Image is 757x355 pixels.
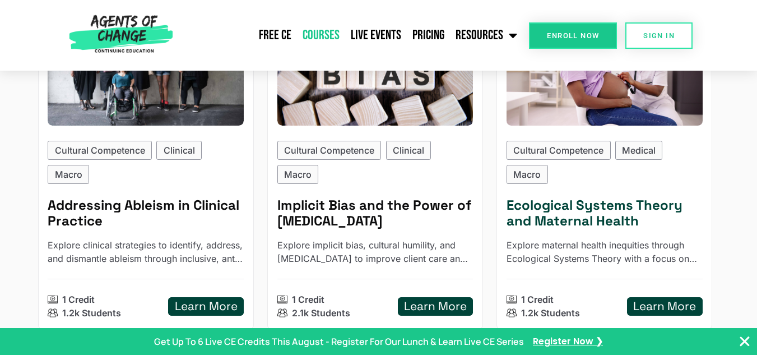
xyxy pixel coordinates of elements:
a: Resources [450,21,523,49]
p: 1.2k Students [521,306,580,320]
h5: Implicit Bias and the Power of Peer Support [277,197,473,230]
span: SIGN IN [643,32,675,39]
a: Free CE [253,21,297,49]
p: Clinical [164,144,195,157]
p: Macro [284,168,312,181]
p: 1 Credit [62,293,95,306]
h5: Ecological Systems Theory and Maternal Health [507,197,703,230]
h5: Learn More [633,299,696,313]
button: Close Banner [738,335,751,348]
div: Ecological Systems Theory and Maternal Health (1 Cultural Competency CE Credit) [507,17,703,126]
p: Medical [622,144,656,157]
p: Explore maternal health inequities through Ecological Systems Theory with a focus on Black matern... [507,238,703,265]
h5: Learn More [404,299,467,313]
p: Macro [513,168,541,181]
nav: Menu [178,21,523,49]
a: Implicit Bias and the Power of Peer Support (1 Cultural Competency CE Credit)Cultural CompetenceC... [267,7,483,330]
a: Live Events [345,21,407,49]
p: Explore implicit bias, cultural humility, and peer support to improve client care and foster safe... [277,238,473,265]
p: 2.1k Students [292,306,350,320]
p: 1.2k Students [62,306,121,320]
p: Explore clinical strategies to identify, address, and dismantle ableism through inclusive, anti-o... [48,238,244,265]
img: Ecological Systems Theory and Maternal Health (1 Cultural Competency CE Credit) [497,12,713,131]
h5: Addressing Ableism in Clinical Practice [48,197,244,230]
a: Enroll Now [529,22,617,49]
p: 1 Credit [521,293,554,306]
p: Get Up To 6 Live CE Credits This August - Register For Our Lunch & Learn Live CE Series [154,335,524,348]
a: Register Now ❯ [533,335,603,348]
a: SIGN IN [625,22,693,49]
p: 1 Credit [292,293,324,306]
span: Enroll Now [547,32,599,39]
p: Cultural Competence [55,144,145,157]
a: Addressing Ableism in Clinical Practice (1 Cultural Competency CE Credit)Cultural CompetenceClini... [38,7,254,330]
a: Ecological Systems Theory and Maternal Health (1 Cultural Competency CE Credit)Cultural Competenc... [496,7,712,330]
img: Addressing Ableism in Clinical Practice (1 Cultural Competency CE Credit) [48,17,244,126]
p: Clinical [393,144,424,157]
p: Cultural Competence [513,144,603,157]
h5: Learn More [175,299,238,313]
a: Pricing [407,21,450,49]
p: Macro [55,168,82,181]
p: Cultural Competence [284,144,374,157]
img: Implicit Bias and the Power of Peer Support (1 Cultural Competency CE Credit) [277,17,473,126]
a: Courses [297,21,345,49]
